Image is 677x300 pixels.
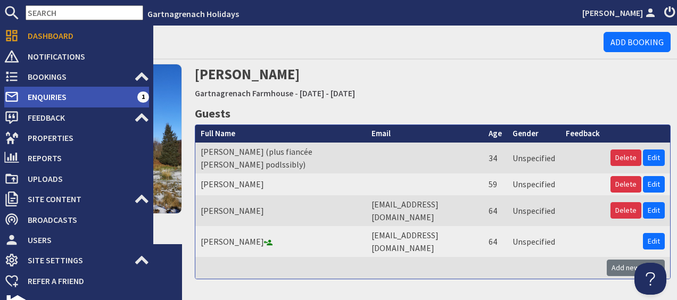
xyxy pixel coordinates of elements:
span: Feedback [19,109,134,126]
span: 1 [137,91,149,102]
iframe: Toggle Customer Support [634,263,666,295]
span: Notifications [19,48,149,65]
td: [PERSON_NAME] [195,173,366,195]
a: Broadcasts [4,211,149,228]
a: Reports [4,149,149,166]
a: Site Settings [4,252,149,269]
a: Gartnagrenach Farmhouse [195,88,293,98]
input: SEARCH [26,5,143,20]
td: [EMAIL_ADDRESS][DOMAIN_NAME] [366,226,483,257]
a: Edit [643,149,665,166]
a: Dashboard [4,27,149,44]
span: Enquiries [19,88,137,105]
a: Edit [643,202,665,219]
a: Uploads [4,170,149,187]
a: Feedback [4,109,149,126]
th: Email [366,125,483,143]
h3: Guests [195,104,671,122]
a: Add new Guest [607,260,665,276]
h2: [PERSON_NAME] [195,64,508,102]
th: Full Name [195,125,366,143]
button: Delete [610,202,641,219]
td: [PERSON_NAME] [195,226,366,257]
span: Refer a Friend [19,272,149,289]
th: Age [483,125,507,143]
a: Bookings [4,68,149,85]
td: 64 [483,195,507,226]
span: Dashboard [19,27,149,44]
span: Site Content [19,190,134,207]
a: Notifications [4,48,149,65]
span: Properties [19,129,149,146]
td: [EMAIL_ADDRESS][DOMAIN_NAME] [366,195,483,226]
td: Unspecified [507,226,560,257]
th: Gender [507,125,560,143]
a: Add Booking [604,32,671,52]
td: 64 [483,226,507,257]
a: Site Content [4,190,149,207]
span: Users [19,231,149,248]
button: Delete [610,149,641,166]
a: [DATE] - [DATE] [300,88,355,98]
td: 34 [483,143,507,173]
td: 59 [483,173,507,195]
a: Users [4,231,149,248]
td: [PERSON_NAME] [195,195,366,226]
td: [PERSON_NAME] (plus fiancée [PERSON_NAME] podlssibly) [195,143,366,173]
a: Edit [643,233,665,249]
td: Unspecified [507,143,560,173]
span: - [295,88,298,98]
th: Feedback [560,125,605,143]
td: Unspecified [507,195,560,226]
a: Enquiries 1 [4,88,149,105]
a: Edit [643,176,665,193]
span: Reports [19,149,149,166]
button: Delete [610,176,641,193]
td: Unspecified [507,173,560,195]
span: Broadcasts [19,211,149,228]
a: Gartnagrenach Holidays [147,9,239,19]
span: Site Settings [19,252,134,269]
a: Refer a Friend [4,272,149,289]
span: Bookings [19,68,134,85]
a: [PERSON_NAME] [582,6,658,19]
span: Uploads [19,170,149,187]
a: Properties [4,129,149,146]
